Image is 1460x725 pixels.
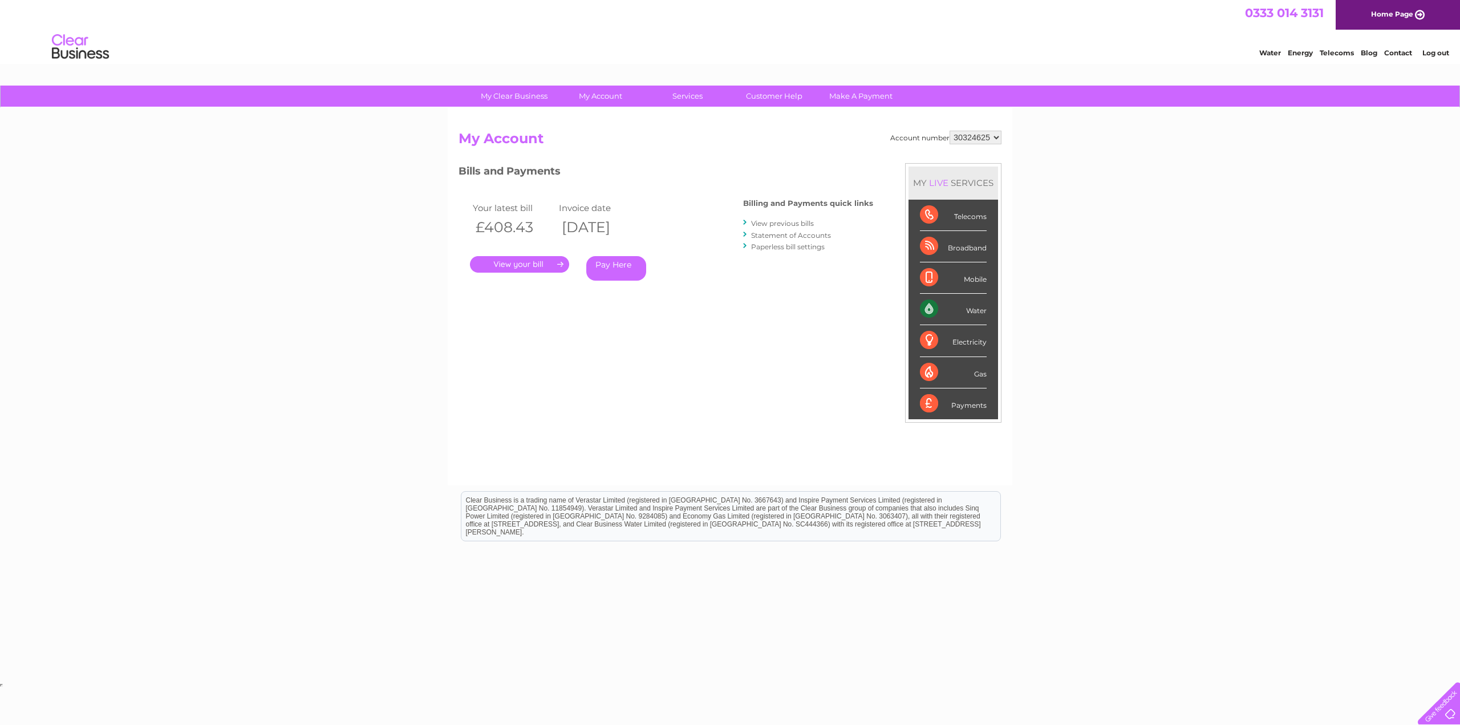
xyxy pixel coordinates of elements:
[751,231,831,240] a: Statement of Accounts
[470,256,569,273] a: .
[743,199,873,208] h4: Billing and Payments quick links
[640,86,735,107] a: Services
[1288,48,1313,57] a: Energy
[920,262,987,294] div: Mobile
[751,242,825,251] a: Paperless bill settings
[1361,48,1377,57] a: Blog
[1259,48,1281,57] a: Water
[470,216,556,239] th: £408.43
[1245,6,1324,20] a: 0333 014 3131
[751,219,814,228] a: View previous bills
[1384,48,1412,57] a: Contact
[920,388,987,419] div: Payments
[467,86,561,107] a: My Clear Business
[1422,48,1449,57] a: Log out
[920,357,987,388] div: Gas
[586,256,646,281] a: Pay Here
[1320,48,1354,57] a: Telecoms
[920,294,987,325] div: Water
[556,216,642,239] th: [DATE]
[890,131,1001,144] div: Account number
[727,86,821,107] a: Customer Help
[51,30,109,64] img: logo.png
[470,200,556,216] td: Your latest bill
[459,131,1001,152] h2: My Account
[920,325,987,357] div: Electricity
[909,167,998,199] div: MY SERVICES
[554,86,648,107] a: My Account
[927,177,951,188] div: LIVE
[920,231,987,262] div: Broadband
[459,163,873,183] h3: Bills and Payments
[556,200,642,216] td: Invoice date
[920,200,987,231] div: Telecoms
[814,86,908,107] a: Make A Payment
[461,6,1000,55] div: Clear Business is a trading name of Verastar Limited (registered in [GEOGRAPHIC_DATA] No. 3667643...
